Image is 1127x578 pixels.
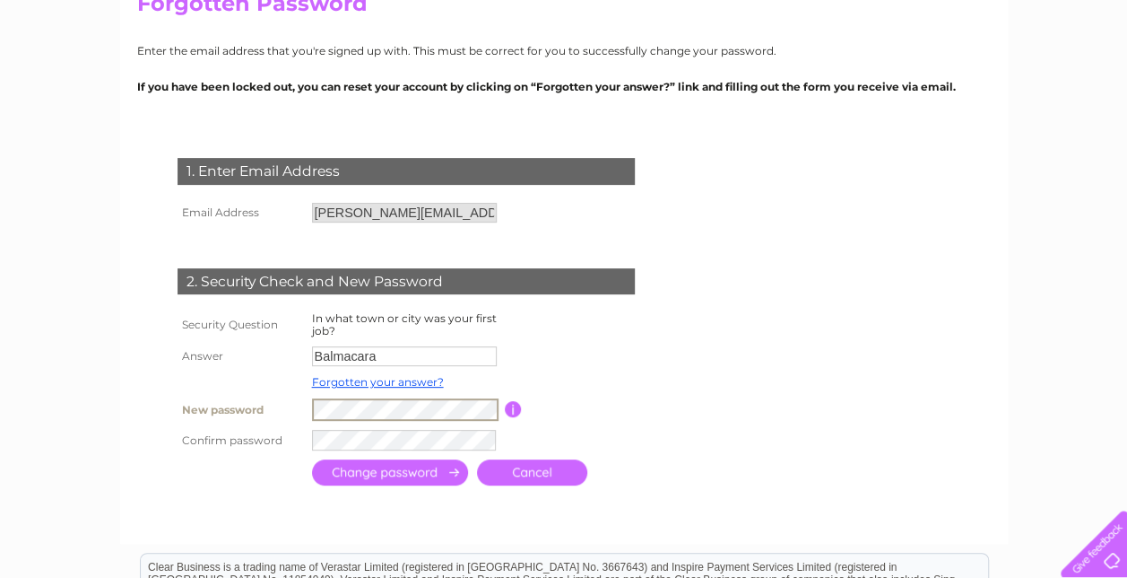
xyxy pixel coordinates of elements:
label: In what town or city was your first job? [312,311,497,337]
th: Answer [173,342,308,371]
th: Email Address [173,198,308,227]
a: Cancel [477,460,587,486]
a: Energy [921,76,960,90]
a: Contact [1072,76,1116,90]
p: Enter the email address that you're signed up with. This must be correct for you to successfully ... [137,42,991,59]
a: 0333 014 3131 [789,9,913,31]
input: Information [505,401,522,417]
th: New password [173,394,308,425]
a: Forgotten your answer? [312,375,444,389]
th: Confirm password [173,425,308,455]
img: logo.png [39,47,131,101]
p: If you have been locked out, you can reset your account by clicking on “Forgotten your answer?” l... [137,78,991,95]
div: 1. Enter Email Address [178,158,635,185]
th: Security Question [173,308,308,342]
div: Clear Business is a trading name of Verastar Limited (registered in [GEOGRAPHIC_DATA] No. 3667643... [141,10,988,87]
a: Water [876,76,910,90]
a: Telecoms [971,76,1025,90]
a: Blog [1036,76,1062,90]
input: Submit [312,460,468,486]
div: 2. Security Check and New Password [178,268,635,295]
